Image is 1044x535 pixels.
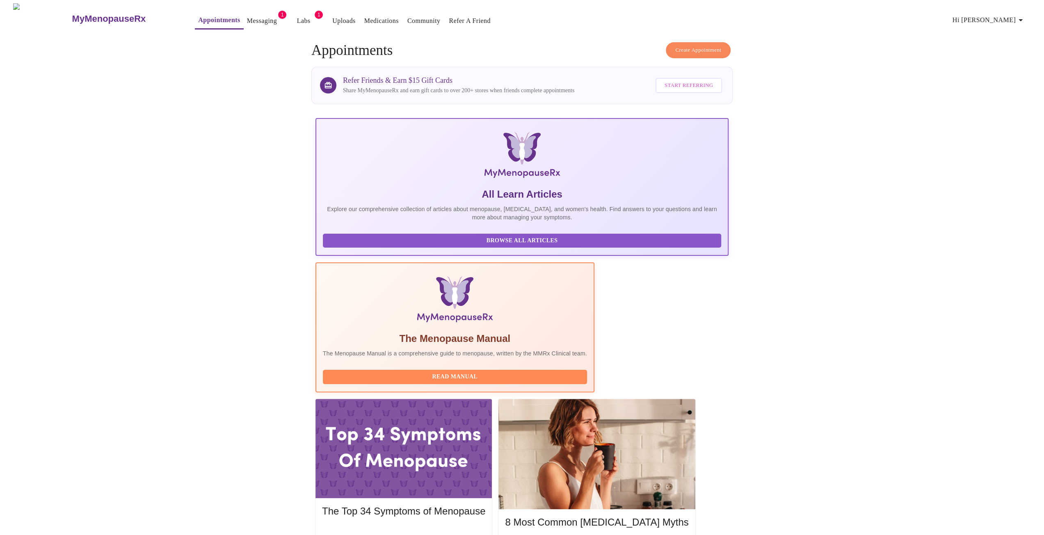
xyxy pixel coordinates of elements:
button: Create Appointment [666,42,731,58]
button: Refer a Friend [445,13,494,29]
span: Read Manual [331,372,579,382]
h5: All Learn Articles [323,188,721,201]
a: Appointments [198,14,240,26]
a: Labs [297,15,311,27]
h5: 8 Most Common [MEDICAL_DATA] Myths [505,516,688,529]
img: MyMenopauseRx Logo [13,3,71,34]
img: MyMenopauseRx Logo [385,132,659,181]
a: Start Referring [653,74,724,97]
p: Explore our comprehensive collection of articles about menopause, [MEDICAL_DATA], and women's hea... [323,205,721,221]
span: 1 [315,11,323,19]
a: MyMenopauseRx [71,5,178,33]
button: Read Manual [323,370,587,384]
a: Browse All Articles [323,237,723,244]
p: Share MyMenopauseRx and earn gift cards to over 200+ stores when friends complete appointments [343,87,574,95]
a: Uploads [332,15,356,27]
p: The Menopause Manual is a comprehensive guide to menopause, written by the MMRx Clinical team. [323,349,587,357]
h5: The Top 34 Symptoms of Menopause [322,505,485,518]
a: Read More [322,528,487,535]
a: Read Manual [323,373,589,380]
h3: MyMenopauseRx [72,14,146,24]
a: Messaging [247,15,277,27]
span: Browse All Articles [331,236,713,246]
button: Uploads [329,13,359,29]
a: Refer a Friend [449,15,491,27]
span: Hi [PERSON_NAME] [953,14,1026,26]
button: Browse All Articles [323,234,721,248]
a: Community [407,15,441,27]
h4: Appointments [311,42,733,59]
button: Medications [361,13,402,29]
button: Appointments [195,12,243,30]
a: Medications [364,15,399,27]
img: Menopause Manual [365,276,545,326]
button: Hi [PERSON_NAME] [949,12,1029,28]
button: Community [404,13,444,29]
button: Start Referring [656,78,722,93]
button: Labs [290,13,317,29]
button: Messaging [244,13,280,29]
span: Start Referring [665,81,713,90]
span: Create Appointment [675,46,721,55]
h3: Refer Friends & Earn $15 Gift Cards [343,76,574,85]
h5: The Menopause Manual [323,332,587,345]
span: 1 [278,11,286,19]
